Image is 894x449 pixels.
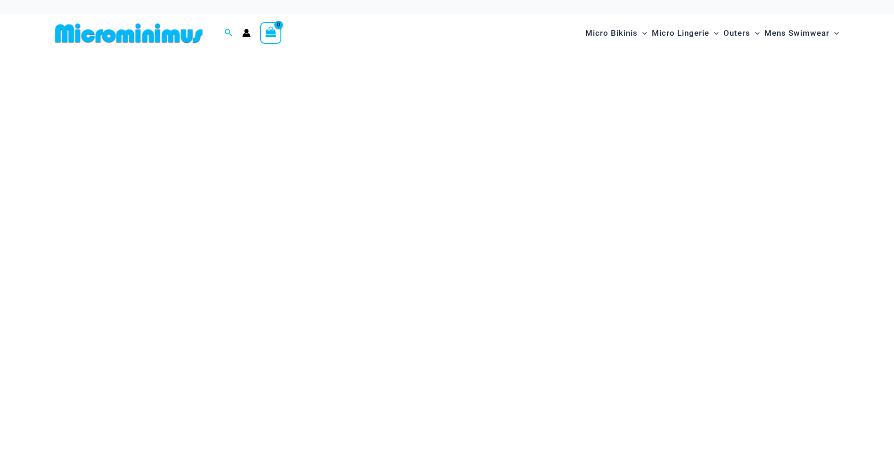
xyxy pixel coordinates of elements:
[829,21,839,45] span: Menu Toggle
[260,22,282,44] a: View Shopping Cart, empty
[242,29,251,37] a: Account icon link
[582,17,843,49] nav: Site Navigation
[583,19,649,48] a: Micro BikinisMenu ToggleMenu Toggle
[762,19,841,48] a: Mens SwimwearMenu ToggleMenu Toggle
[721,19,762,48] a: OutersMenu ToggleMenu Toggle
[638,21,647,45] span: Menu Toggle
[723,21,750,45] span: Outers
[652,21,709,45] span: Micro Lingerie
[750,21,760,45] span: Menu Toggle
[51,23,206,44] img: MM SHOP LOGO FLAT
[709,21,719,45] span: Menu Toggle
[585,21,638,45] span: Micro Bikinis
[764,21,829,45] span: Mens Swimwear
[649,19,721,48] a: Micro LingerieMenu ToggleMenu Toggle
[224,27,233,39] a: Search icon link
